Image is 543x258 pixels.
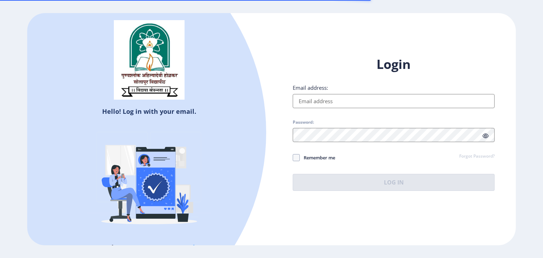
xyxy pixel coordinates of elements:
[293,84,328,91] label: Email address:
[293,94,495,108] input: Email address
[459,153,495,160] a: Forgot Password?
[114,20,185,100] img: sulogo.png
[300,153,335,162] span: Remember me
[179,242,211,253] a: Register
[33,242,266,253] h5: Don't have an account?
[293,56,495,73] h1: Login
[87,118,211,242] img: Verified-rafiki.svg
[293,174,495,191] button: Log In
[293,119,314,125] label: Password:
